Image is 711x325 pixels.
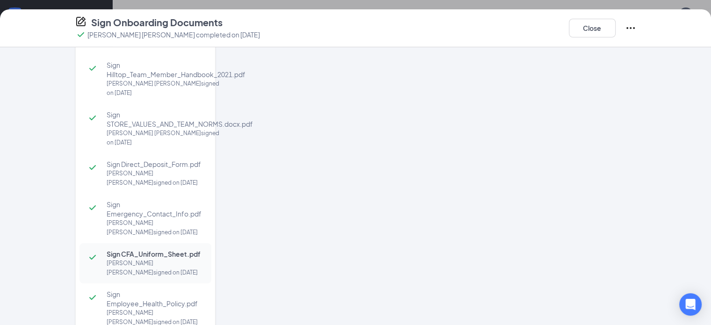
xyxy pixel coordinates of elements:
[107,218,202,237] div: [PERSON_NAME] [PERSON_NAME] signed on [DATE]
[569,19,616,37] button: Close
[87,252,98,263] svg: Checkmark
[107,259,202,277] div: [PERSON_NAME] [PERSON_NAME] signed on [DATE]
[75,29,86,40] svg: Checkmark
[107,110,222,129] span: Sign STORE_VALUES_AND_TEAM_NORMS.docx.pdf
[91,16,223,29] h4: Sign Onboarding Documents
[87,292,98,303] svg: Checkmark
[87,202,98,213] svg: Checkmark
[107,200,202,218] span: Sign Emergency_Contact_Info.pdf
[87,63,98,74] svg: Checkmark
[107,249,202,259] span: Sign CFA_Uniform_Sheet.pdf
[625,22,636,34] svg: Ellipses
[107,159,202,169] span: Sign Direct_Deposit_Form.pdf
[87,112,98,123] svg: Checkmark
[679,293,702,316] div: Open Intercom Messenger
[107,129,222,147] div: [PERSON_NAME] [PERSON_NAME] signed on [DATE]
[87,162,98,173] svg: Checkmark
[107,289,202,308] span: Sign Employee_Health_Policy.pdf
[107,169,202,188] div: [PERSON_NAME] [PERSON_NAME] signed on [DATE]
[107,79,222,98] div: [PERSON_NAME] [PERSON_NAME] signed on [DATE]
[75,16,86,27] svg: CompanyDocumentIcon
[87,30,260,39] p: [PERSON_NAME] [PERSON_NAME] completed on [DATE]
[107,60,222,79] span: Sign Hilltop_Team_Member_Handbook_2021.pdf
[239,40,636,264] iframe: Sign CFA_Uniform_Sheet.pdf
